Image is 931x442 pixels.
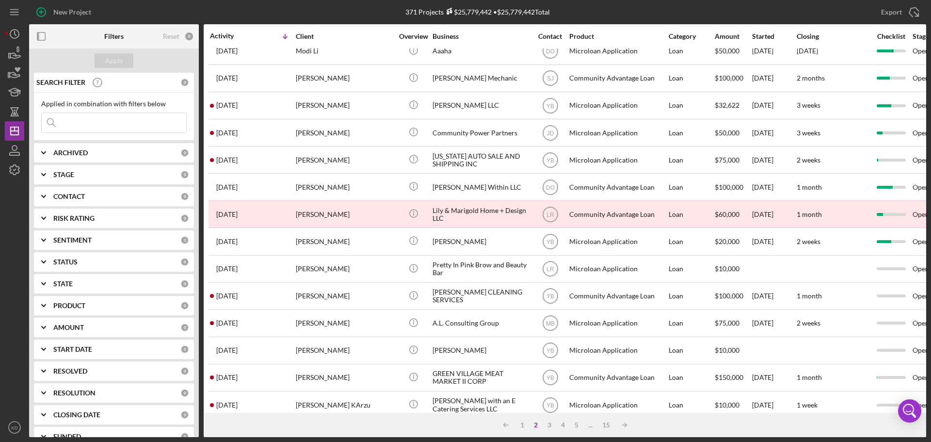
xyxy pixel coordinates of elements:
div: [PERSON_NAME] [296,365,393,391]
time: 2025-09-10 17:22 [216,265,238,273]
div: Community Advantage Loan [569,201,666,227]
div: Microloan Application [569,311,666,336]
div: 0 [180,148,189,157]
div: Microloan Application [569,338,666,363]
b: CLOSING DATE [53,411,100,419]
div: [DATE] [752,283,796,309]
div: Loan [669,93,714,118]
div: Product [569,33,666,40]
div: Checklist [870,33,912,40]
time: 2 weeks [797,319,820,327]
div: Started [752,33,796,40]
div: Contact [532,33,568,40]
time: 2 weeks [797,156,820,164]
div: [PERSON_NAME] [296,338,393,363]
time: 1 month [797,183,822,191]
div: Loan [669,392,714,418]
div: Loan [669,283,714,309]
div: Pretty In Pink Brow and Beauty Bar [433,256,530,282]
div: [PERSON_NAME] KArzu [296,392,393,418]
b: STAGE [53,171,74,179]
div: 0 [180,367,189,376]
text: YB [546,293,554,300]
div: 0 [180,432,189,441]
div: [PERSON_NAME] [433,229,530,254]
b: STATUS [53,258,78,266]
div: Loan [669,229,714,254]
time: 2025-09-14 19:50 [216,183,238,191]
div: [DATE] [752,147,796,173]
div: 3 [543,421,556,429]
div: Community Advantage Loan [569,283,666,309]
div: 0 [180,258,189,266]
span: $10,000 [715,264,739,273]
div: 0 [180,214,189,223]
div: [DATE] [752,229,796,254]
button: New Project [29,2,101,22]
text: LR [546,211,554,218]
div: [DATE] [752,38,796,64]
b: Filters [104,33,124,40]
div: [PERSON_NAME] [296,174,393,200]
div: $60,000 [715,201,751,227]
div: 1 [515,421,529,429]
div: [PERSON_NAME] LLC [433,93,530,118]
time: 2025-09-23 01:33 [216,47,238,55]
div: A.L. Consulting Group [433,311,530,336]
text: YB [546,157,554,164]
span: $150,000 [715,373,743,381]
b: RESOLVED [53,367,87,375]
div: [PERSON_NAME] [296,93,393,118]
text: DO [546,48,555,55]
b: FUNDED [53,433,81,441]
time: 2025-09-08 16:35 [216,401,238,409]
div: [DATE] [752,311,796,336]
time: 2025-09-09 17:33 [216,346,238,354]
div: 371 Projects • $25,779,442 Total [405,8,550,16]
div: 0 [180,345,189,354]
div: 0 [180,170,189,179]
time: 2025-09-10 04:17 [216,292,238,300]
b: RESOLUTION [53,389,96,397]
text: KD [11,425,17,430]
span: $50,000 [715,129,739,137]
div: 4 [556,421,570,429]
text: YB [546,239,554,246]
div: New Project [53,2,91,22]
b: ARCHIVED [53,149,88,157]
div: Overview [395,33,432,40]
div: Reset [163,33,179,40]
b: SENTIMENT [53,236,92,244]
div: 0 [180,410,189,419]
time: 2 weeks [797,237,820,246]
span: $100,000 [715,183,743,191]
time: 1 month [797,373,822,381]
div: Loan [669,338,714,363]
div: Community Power Partners [433,120,530,146]
div: [DATE] [752,93,796,118]
div: Microloan Application [569,229,666,254]
div: Loan [669,65,714,91]
div: [PERSON_NAME] CLEANING SERVICES [433,283,530,309]
span: $100,000 [715,292,743,300]
time: 2025-09-16 00:09 [216,156,238,164]
button: KD [5,418,24,437]
span: $10,000 [715,401,739,409]
span: $75,000 [715,319,739,327]
div: Activity [210,32,253,40]
div: Microloan Application [569,392,666,418]
div: [PERSON_NAME] [296,201,393,227]
div: Microloan Application [569,256,666,282]
div: 0 [180,78,189,87]
div: Category [669,33,714,40]
div: 0 [180,323,189,332]
div: [DATE] [752,65,796,91]
div: Client [296,33,393,40]
div: Aaaha [433,38,530,64]
div: [DATE] [752,201,796,227]
time: [DATE] [797,47,818,55]
div: Export [881,2,902,22]
div: [DATE] [752,365,796,391]
div: Business [433,33,530,40]
div: [PERSON_NAME] [296,256,393,282]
